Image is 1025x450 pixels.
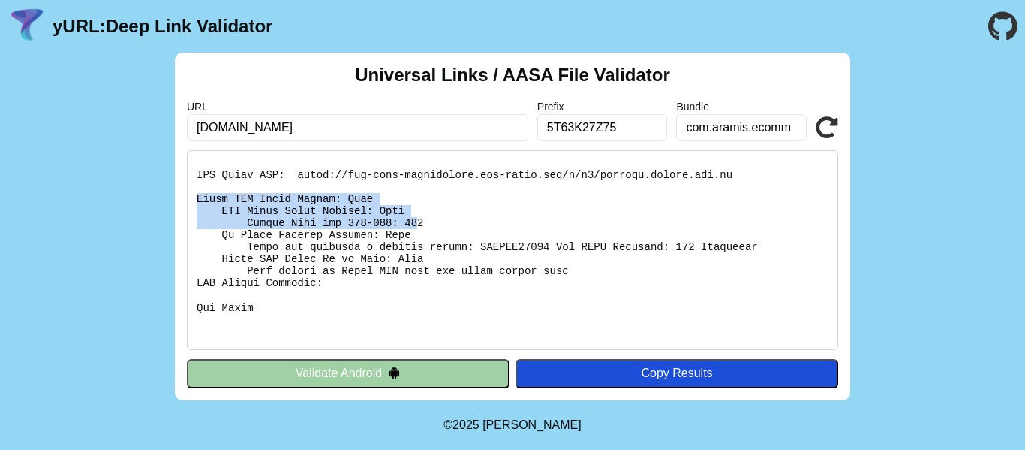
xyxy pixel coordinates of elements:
img: droidIcon.svg [388,367,401,379]
div: Copy Results [523,367,831,380]
label: Bundle [676,101,807,113]
img: yURL Logo [8,7,47,46]
span: 2025 [452,418,479,431]
button: Copy Results [516,359,838,388]
input: Required [187,114,528,141]
pre: Lorem ipsu do: sitam://consect.adipis.eli.se/.doei-tempo/incid-utl-etdo-magnaaliqua En Adminimv: ... [187,150,838,350]
label: Prefix [537,101,668,113]
button: Validate Android [187,359,509,388]
footer: © [443,400,581,450]
a: yURL:Deep Link Validator [53,16,272,37]
label: URL [187,101,528,113]
h2: Universal Links / AASA File Validator [355,65,670,86]
input: Optional [537,114,668,141]
input: Optional [676,114,807,141]
a: Michael Ibragimchayev's Personal Site [482,418,582,431]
